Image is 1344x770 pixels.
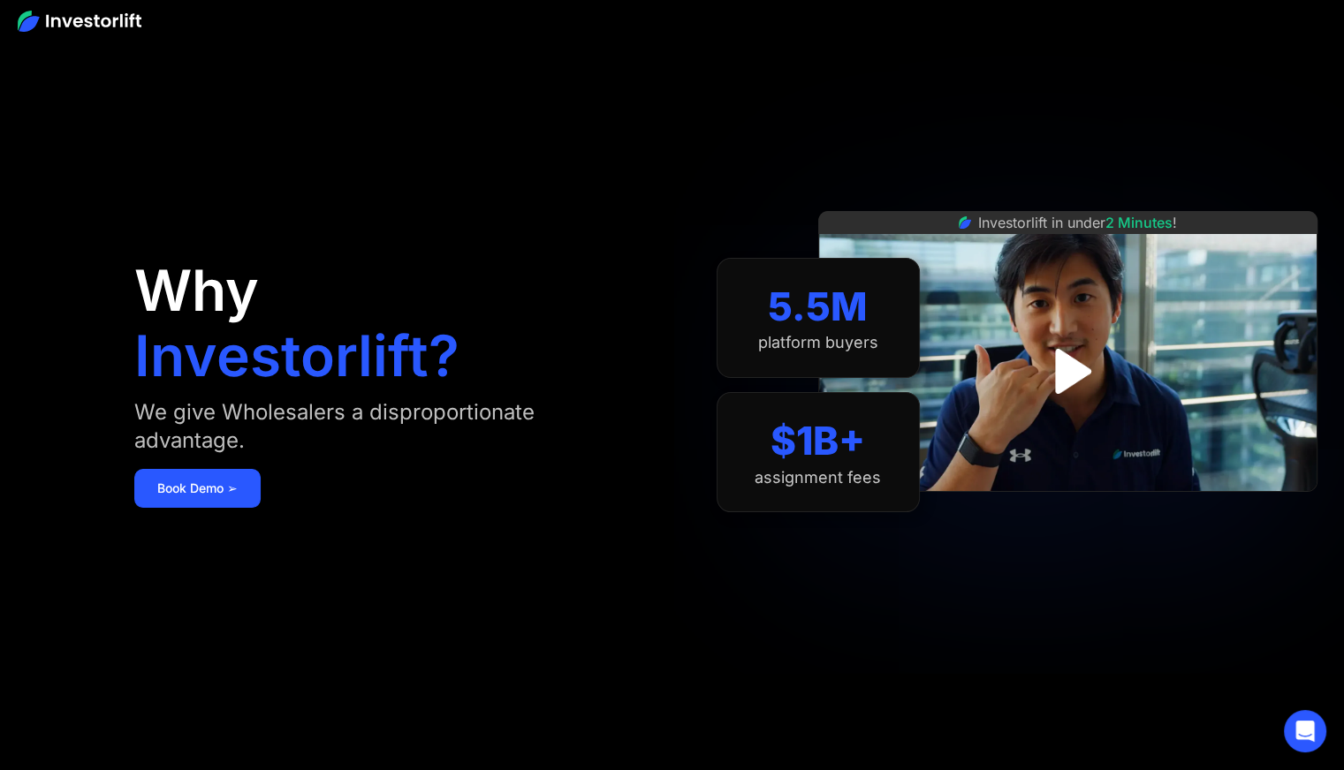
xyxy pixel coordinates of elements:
div: $1B+ [771,418,865,464]
iframe: Customer reviews powered by Trustpilot [935,501,1200,522]
div: Investorlift in under ! [978,212,1177,233]
h1: Investorlift? [134,328,459,384]
div: We give Wholesalers a disproportionate advantage. [134,398,619,455]
div: platform buyers [758,333,878,352]
h1: Why [134,262,259,319]
div: assignment fees [755,468,881,487]
div: Open Intercom Messenger [1284,710,1326,752]
span: 2 Minutes [1105,214,1173,231]
div: 5.5M [768,283,868,330]
a: open lightbox [1029,332,1107,411]
a: Book Demo ➢ [134,469,261,508]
